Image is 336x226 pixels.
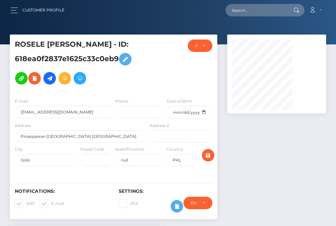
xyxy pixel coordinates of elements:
[22,3,64,17] a: Customer Profile
[226,4,287,16] input: Search...
[15,98,28,104] label: E-mail
[167,146,183,152] label: Country
[167,98,192,104] label: Date of Birth
[191,200,197,206] div: Do not require
[15,199,35,208] label: SMS
[43,72,56,85] a: Initiate Payout
[40,199,64,208] label: E-mail
[150,123,169,129] label: Address 2
[115,98,128,104] label: Phone
[119,188,213,194] h6: Settings:
[15,123,31,129] label: Address
[15,188,109,194] h6: Notifications:
[115,146,144,152] label: State/Province
[15,146,23,152] label: City
[119,199,138,208] label: 2FA
[188,39,212,52] button: ACTIVE
[80,146,104,152] label: Postal Code
[183,197,212,209] button: Do not require
[15,39,143,88] h5: ROSELE [PERSON_NAME] - ID: 618ea0f2837e1625c33c0eb9
[195,43,197,48] div: ACTIVE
